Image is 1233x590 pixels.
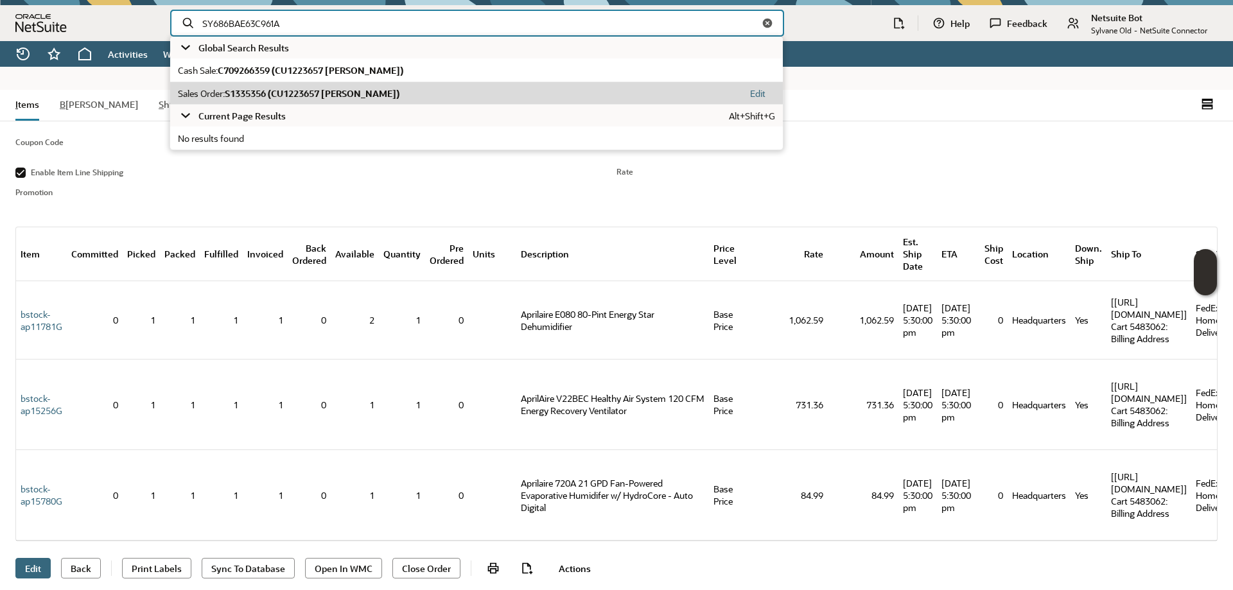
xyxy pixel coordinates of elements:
[243,360,288,450] td: 1
[1106,450,1191,541] td: [[URL][DOMAIN_NAME]] Cart 5483062: Billing Address
[335,248,374,260] div: Available
[521,248,704,260] div: Description
[100,41,155,67] a: Activities
[21,392,62,417] a: bstock-ap15256G
[15,46,31,62] svg: Recent Records
[757,450,828,541] td: 84.99
[828,360,898,450] td: 731.36
[170,128,783,148] a: No results found
[1111,248,1187,260] div: Ship To
[1091,25,1132,35] span: Sylvane Old
[331,360,379,450] td: 1
[160,360,200,450] td: 1
[108,48,148,60] span: Activities
[762,248,823,260] div: Rate
[8,41,39,67] a: Recent Records
[1060,10,1218,36] div: Change Role
[379,281,425,360] td: 1
[1008,450,1071,541] td: Headquarters
[15,137,64,147] a: Coupon Code
[828,281,898,360] td: 1,062.59
[21,248,62,260] div: Item
[709,360,757,450] td: Base Price
[288,281,331,360] td: 0
[425,450,468,541] td: 0
[828,450,898,541] td: 84.99
[709,450,757,541] td: Base Price
[1106,360,1191,450] td: [[URL][DOMAIN_NAME]] Cart 5483062: Billing Address
[200,360,243,450] td: 1
[887,10,910,36] div: Create New
[15,558,51,578] button: Edit
[1106,281,1191,360] td: [[URL][DOMAIN_NAME]] Cart 5483062: Billing Address
[243,281,288,360] td: 1
[980,242,1003,266] div: Ship Cost
[123,450,160,541] td: 1
[950,17,970,30] label: Help
[331,450,379,541] td: 1
[903,236,932,272] div: Est. Ship Date
[170,83,783,103] a: Sales Order:S1335356 (CU1223657 [PERSON_NAME])Edit:
[198,110,286,122] span: Current Page Results
[898,281,937,360] td: [DATE] 5:30:00 pm
[46,46,62,62] svg: Shortcuts
[69,41,100,67] a: Home
[757,360,828,450] td: 731.36
[292,242,326,266] div: Back Ordered
[735,85,780,101] a: Edit:
[1194,273,1217,296] span: Oracle Guided Learning Widget. To move around, please hold and drag
[1071,360,1106,450] td: Yes
[516,360,709,450] td: AprilAire V22BEC Healthy Air System 120 CFM Energy Recovery Ventilator
[288,360,331,450] td: 0
[941,248,971,260] div: ETA
[122,558,191,578] button: Print Labels
[160,450,200,541] td: 1
[243,450,288,541] td: 1
[21,483,62,507] a: bstock-ap15780G
[204,248,238,260] div: Fulfilled
[937,360,975,450] td: [DATE] 5:30:00 pm
[709,281,757,360] td: Base Price
[247,248,283,260] div: Invoiced
[60,98,66,110] span: B
[164,248,195,260] div: Packed
[430,242,464,266] div: Pre Ordered
[159,98,196,110] a: Shipping
[198,42,289,54] span: Global Search Results
[1008,360,1071,450] td: Headquarters
[127,248,155,260] div: Picked
[729,110,775,122] span: Alt+Shift+G
[1071,450,1106,541] td: Yes
[178,87,225,100] span: Sales Order:
[1071,281,1106,360] td: Yes
[170,60,783,80] a: Cash Sale:C709266359 (CU1223657 [PERSON_NAME])Edit:
[200,281,243,360] td: 1
[1007,17,1047,30] label: Feedback
[379,450,425,541] td: 1
[60,98,138,110] a: B[PERSON_NAME]
[123,360,160,450] td: 1
[473,248,512,260] div: Units
[975,360,1008,450] td: 0
[713,242,753,266] div: Price Level
[200,450,243,541] td: 1
[202,558,295,578] button: Sync To Database
[937,450,975,541] td: [DATE] 5:30:00 pm
[202,17,760,30] input: Search
[67,281,123,360] td: 0
[15,98,18,110] span: I
[520,562,533,575] img: create-new.svg
[425,360,468,450] td: 0
[163,48,211,60] span: Warehouse
[15,98,39,110] a: Items
[1012,248,1066,260] div: Location
[225,87,399,100] span: S1335356 (CU1223657 [PERSON_NAME])
[926,10,980,36] div: Help
[39,41,69,67] div: Shortcuts
[1008,281,1071,360] td: Headquarters
[616,166,633,177] a: Rate
[15,14,67,32] svg: logo
[516,281,709,360] td: Aprilaire E080 80-Pint Energy Star Dehumidifier
[178,64,218,76] span: Cash Sale:
[288,450,331,541] td: 0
